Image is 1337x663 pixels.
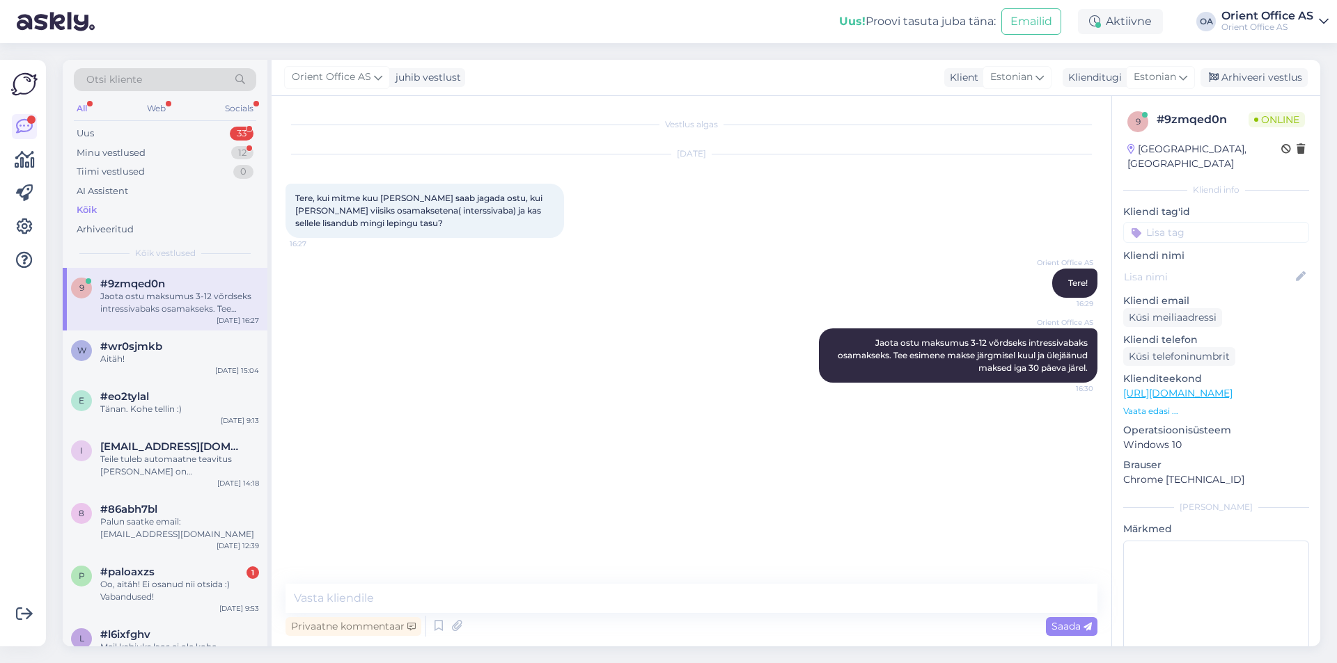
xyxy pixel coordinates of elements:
button: Emailid [1001,8,1061,35]
div: 33 [230,127,253,141]
span: #eo2tylal [100,390,149,403]
div: [DATE] 14:18 [217,478,259,488]
p: Chrome [TECHNICAL_ID] [1123,472,1309,487]
p: Kliendi tag'id [1123,205,1309,219]
div: [DATE] 9:53 [219,603,259,614]
div: Tiimi vestlused [77,165,145,179]
div: # 9zmqed0n [1157,111,1249,128]
input: Lisa tag [1123,222,1309,243]
div: Orient Office AS [1221,22,1313,33]
div: Klienditugi [1063,70,1122,85]
span: #l6ixfghv [100,628,150,641]
div: Küsi meiliaadressi [1123,308,1222,327]
div: [GEOGRAPHIC_DATA], [GEOGRAPHIC_DATA] [1127,142,1281,171]
div: Minu vestlused [77,146,146,160]
div: [DATE] 12:39 [217,541,259,551]
div: Vestlus algas [286,118,1097,131]
p: Vaata edasi ... [1123,405,1309,417]
span: 9 [1136,116,1141,127]
div: Aitäh! [100,353,259,365]
span: #wr0sjmkb [100,340,162,353]
div: Meil kahjuks laos ei ole kohe [100,641,259,653]
span: i [80,445,83,456]
span: iljinaa@bk.ru [100,440,245,453]
span: Saada [1051,620,1092,632]
div: Palun saatke email: [EMAIL_ADDRESS][DOMAIN_NAME] [100,516,259,541]
span: Estonian [990,70,1033,85]
div: Socials [222,99,256,118]
div: Aktiivne [1078,9,1163,34]
div: 0 [233,165,253,179]
span: 16:29 [1041,298,1093,309]
span: Online [1249,112,1305,127]
span: #paloaxzs [100,566,155,578]
div: [PERSON_NAME] [1123,501,1309,513]
span: e [79,395,84,406]
a: Orient Office ASOrient Office AS [1221,10,1329,33]
p: Brauser [1123,458,1309,472]
div: Klient [944,70,978,85]
span: Orient Office AS [1037,257,1093,268]
div: 12 [231,146,253,160]
div: Orient Office AS [1221,10,1313,22]
span: Orient Office AS [1037,317,1093,328]
div: 1 [247,566,259,579]
div: juhib vestlust [390,70,461,85]
div: Küsi telefoninumbrit [1123,347,1235,366]
span: p [79,570,85,581]
p: Kliendi nimi [1123,248,1309,263]
div: [DATE] 15:04 [215,365,259,376]
div: [DATE] [286,147,1097,160]
span: Otsi kliente [86,72,142,87]
div: [DATE] 16:27 [217,315,259,326]
div: AI Assistent [77,184,128,198]
span: #86abh7bl [100,503,157,516]
img: Askly Logo [11,71,38,97]
span: Tere, kui mitme kuu [PERSON_NAME] saab jagada ostu, kui [PERSON_NAME] viisiks osamaksetena( inter... [295,193,545,228]
span: #9zmqed0n [100,278,165,290]
div: Privaatne kommentaar [286,617,421,636]
p: Windows 10 [1123,438,1309,452]
p: Klienditeekond [1123,372,1309,386]
input: Lisa nimi [1124,269,1293,285]
span: 16:27 [290,239,342,249]
b: Uus! [839,15,866,28]
span: 16:30 [1041,383,1093,394]
div: Jaota ostu maksumus 3-12 võrdseks intressivabaks osamakseks. Tee esimene makse järgmisel kuul ja ... [100,290,259,315]
span: Kõik vestlused [135,247,196,259]
div: Uus [77,127,94,141]
span: Jaota ostu maksumus 3-12 võrdseks intressivabaks osamakseks. Tee esimene makse järgmisel kuul ja ... [838,337,1090,373]
div: Kõik [77,203,97,217]
span: l [79,633,84,644]
span: w [77,345,86,356]
p: Märkmed [1123,522,1309,536]
span: Orient Office AS [292,70,371,85]
div: Arhiveeri vestlus [1201,68,1308,87]
div: Teile tuleb automaatne teavitus [PERSON_NAME] on [PERSON_NAME] [100,453,259,478]
div: Proovi tasuta juba täna: [839,13,996,30]
p: Kliendi telefon [1123,333,1309,347]
div: Tänan. Kohe tellin :) [100,403,259,415]
span: 8 [79,508,84,518]
div: All [74,99,90,118]
span: Tere! [1068,278,1088,288]
div: Kliendi info [1123,184,1309,196]
span: 9 [79,282,84,293]
div: [DATE] 9:13 [221,415,259,426]
div: Arhiveeritud [77,223,134,237]
a: [URL][DOMAIN_NAME] [1123,387,1233,399]
span: Estonian [1134,70,1176,85]
div: Oo, aitäh! Ei osanud nii otsida :) Vabandused! [100,578,259,603]
p: Operatsioonisüsteem [1123,423,1309,438]
p: Kliendi email [1123,294,1309,308]
div: Web [144,99,169,118]
div: OA [1196,12,1216,31]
